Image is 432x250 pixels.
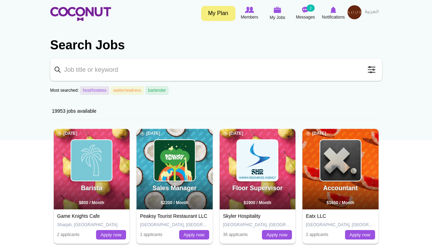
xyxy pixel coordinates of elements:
span: $2200 / Month [161,200,188,205]
span: 2 applicants [57,232,80,237]
a: Browse Members Members [236,5,264,21]
p: Sharjah, [GEOGRAPHIC_DATA] [57,222,126,228]
a: Messages Messages 2 [292,5,320,21]
img: Notifications [330,7,336,13]
a: Apply now [96,230,126,240]
span: My Jobs [270,14,285,21]
a: Apply now [179,230,209,240]
span: [DATE] [140,131,160,137]
input: Job title or keyword [50,58,382,81]
p: [GEOGRAPHIC_DATA], [GEOGRAPHIC_DATA] [306,222,375,228]
p: [GEOGRAPHIC_DATA], [GEOGRAPHIC_DATA] [223,222,292,228]
small: 2 [307,5,314,12]
img: Browse Members [245,7,254,13]
img: Messages [302,7,309,13]
span: [DATE] [223,131,243,137]
span: 1 applicants [140,232,162,237]
p: [GEOGRAPHIC_DATA], [GEOGRAPHIC_DATA] [140,222,209,228]
img: Peaksy Tourist Restaurant LLC [154,140,195,181]
a: bartender [145,86,169,95]
a: Sales Manager [153,185,197,192]
h2: Search Jobs [50,37,382,54]
a: Skyler Hospitality [223,213,261,219]
a: Accountant [323,185,358,192]
a: Apply now [262,230,292,240]
a: Apply now [345,230,375,240]
span: [DATE] [57,131,78,137]
a: العربية [361,5,382,19]
a: Notifications Notifications [320,5,347,21]
img: Game Knights Cafe [71,140,112,181]
span: 2 applicants [306,232,328,237]
img: Skyler Hospitality [237,140,278,181]
label: Most searched: [50,88,79,93]
span: $800 / Month [79,200,104,205]
img: My Jobs [274,7,281,13]
a: Game Knights Cafe [57,213,100,219]
span: $1900 / Month [244,200,271,205]
span: 36 applicants [223,232,248,237]
div: 19953 jobs available [50,102,382,120]
span: Messages [296,14,315,21]
a: Eatx LLC [306,213,326,219]
span: $1650 / Month [327,200,354,205]
a: waiter/waitress [111,86,144,95]
img: Home [50,7,111,21]
span: Notifications [322,14,345,21]
a: My Plan [201,6,235,21]
a: Peaksy Tourist Restaurant LLC [140,213,207,219]
span: Members [241,14,258,21]
span: [DATE] [306,131,326,137]
a: host/hostess [80,86,109,95]
a: Floor Supervisor [232,185,283,192]
a: Barista [81,185,102,192]
a: My Jobs My Jobs [264,5,292,22]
